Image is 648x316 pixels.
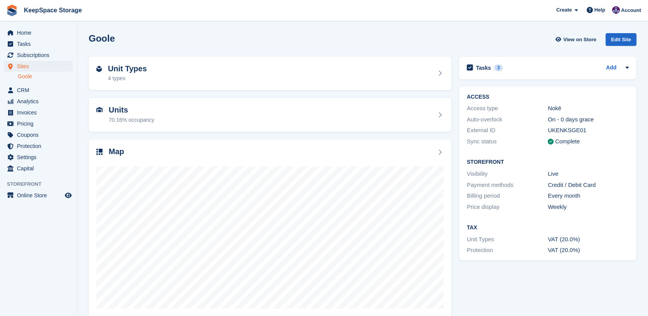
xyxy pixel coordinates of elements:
[467,126,548,135] div: External ID
[4,129,73,140] a: menu
[64,191,73,200] a: Preview store
[18,73,73,80] a: Goole
[594,6,605,14] span: Help
[96,66,102,72] img: unit-type-icn-2b2737a686de81e16bb02015468b77c625bbabd49415b5ef34ead5e3b44a266d.svg
[21,4,85,17] a: KeepSpace Storage
[563,36,596,44] span: View on Store
[4,107,73,118] a: menu
[17,61,63,72] span: Sites
[17,85,63,96] span: CRM
[548,203,629,212] div: Weekly
[4,163,73,174] a: menu
[467,235,548,244] div: Unit Types
[17,190,63,201] span: Online Store
[467,246,548,255] div: Protection
[556,6,572,14] span: Create
[606,64,616,72] a: Add
[548,235,629,244] div: VAT (20.0%)
[6,5,18,16] img: stora-icon-8386f47178a22dfd0bd8f6a31ec36ba5ce8667c1dd55bd0f319d3a0aa187defe.svg
[89,98,451,132] a: Units 70.16% occupancy
[467,192,548,200] div: Billing period
[109,106,154,114] h2: Units
[17,96,63,107] span: Analytics
[467,225,629,231] h2: Tax
[548,115,629,124] div: On - 0 days grace
[467,203,548,212] div: Price display
[4,96,73,107] a: menu
[89,57,451,91] a: Unit Types 4 types
[17,50,63,61] span: Subscriptions
[96,107,103,113] img: unit-icn-7be61d7bf1b0ce9d3e12c5938cc71ed9869f7b940bace4675aadf7bd6d80202e.svg
[467,115,548,124] div: Auto-overlock
[4,152,73,163] a: menu
[17,107,63,118] span: Invoices
[109,147,124,156] h2: Map
[606,33,636,49] a: Edit Site
[548,181,629,190] div: Credit / Debit Card
[17,27,63,38] span: Home
[621,7,641,14] span: Account
[548,126,629,135] div: UKENKSGE01
[548,170,629,178] div: Live
[4,61,73,72] a: menu
[7,180,77,188] span: Storefront
[555,137,580,146] div: Complete
[4,141,73,151] a: menu
[4,85,73,96] a: menu
[17,129,63,140] span: Coupons
[4,190,73,201] a: menu
[606,33,636,46] div: Edit Site
[467,159,629,165] h2: Storefront
[494,64,503,71] div: 3
[108,74,147,82] div: 4 types
[4,118,73,129] a: menu
[96,149,103,155] img: map-icn-33ee37083ee616e46c38cad1a60f524a97daa1e2b2c8c0bc3eb3415660979fc1.svg
[108,64,147,73] h2: Unit Types
[17,152,63,163] span: Settings
[17,141,63,151] span: Protection
[467,137,548,146] div: Sync status
[4,39,73,49] a: menu
[467,181,548,190] div: Payment methods
[548,104,629,113] div: Nokē
[89,33,115,44] h2: Goole
[548,246,629,255] div: VAT (20.0%)
[109,116,154,124] div: 70.16% occupancy
[4,50,73,61] a: menu
[17,39,63,49] span: Tasks
[17,118,63,129] span: Pricing
[467,170,548,178] div: Visibility
[554,33,599,46] a: View on Store
[476,64,491,71] h2: Tasks
[548,192,629,200] div: Every month
[467,104,548,113] div: Access type
[17,163,63,174] span: Capital
[467,94,629,100] h2: ACCESS
[612,6,620,14] img: Charlotte Jobling
[4,27,73,38] a: menu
